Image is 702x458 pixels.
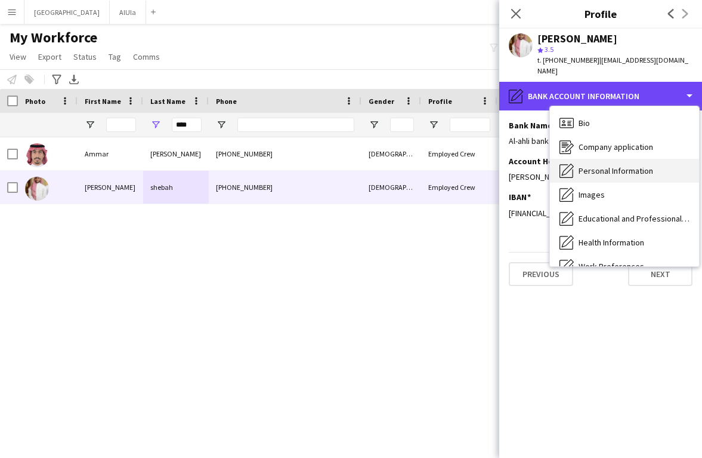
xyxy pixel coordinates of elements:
[24,1,110,24] button: [GEOGRAPHIC_DATA]
[509,208,692,219] div: [FINANCIAL_ID]
[579,118,590,128] span: Bio
[78,137,143,170] div: Ammar
[10,51,26,62] span: View
[25,143,49,167] img: Ammar Sheber
[509,120,556,131] h3: Bank Name
[369,119,379,130] button: Open Filter Menu
[421,171,497,204] div: Employed Crew
[428,97,452,106] span: Profile
[579,165,653,176] span: Personal Information
[109,51,121,62] span: Tag
[361,137,421,170] div: [DEMOGRAPHIC_DATA]
[143,137,209,170] div: [PERSON_NAME]
[499,6,702,21] h3: Profile
[497,171,548,204] div: 22
[421,137,497,170] div: Employed Crew
[361,171,421,204] div: [DEMOGRAPHIC_DATA]
[150,119,161,130] button: Open Filter Menu
[85,97,121,106] span: First Name
[550,254,699,278] div: Work Preferences
[509,262,573,286] button: Previous
[133,51,160,62] span: Comms
[69,49,101,64] a: Status
[104,49,126,64] a: Tag
[38,51,61,62] span: Export
[509,136,692,146] div: Al-ahli bank
[509,156,600,167] h3: Account Holder Name:
[390,118,414,132] input: Gender Filter Input
[67,72,81,87] app-action-btn: Export XLSX
[369,97,394,106] span: Gender
[545,45,553,54] span: 3.5
[428,119,439,130] button: Open Filter Menu
[579,261,644,272] span: Work Preferences
[550,207,699,230] div: Educational and Professional Background
[73,51,97,62] span: Status
[628,262,692,286] button: Next
[509,192,531,202] h3: IBAN
[237,118,354,132] input: Phone Filter Input
[550,135,699,159] div: Company application
[150,97,185,106] span: Last Name
[143,171,209,204] div: shebah
[499,82,702,110] div: Bank Account Information
[579,213,689,224] span: Educational and Professional Background
[450,118,490,132] input: Profile Filter Input
[537,56,599,64] span: t. [PHONE_NUMBER]
[25,97,45,106] span: Photo
[172,118,202,132] input: Last Name Filter Input
[509,171,692,182] div: [PERSON_NAME]
[209,137,361,170] div: [PHONE_NUMBER]
[537,56,688,75] span: | [EMAIL_ADDRESS][DOMAIN_NAME]
[579,189,605,200] span: Images
[216,97,237,106] span: Phone
[78,171,143,204] div: [PERSON_NAME]
[537,33,617,44] div: [PERSON_NAME]
[550,111,699,135] div: Bio
[110,1,146,24] button: AlUla
[106,118,136,132] input: First Name Filter Input
[579,237,644,248] span: Health Information
[579,142,653,152] span: Company application
[25,177,49,201] img: Ibrahim Shebah shebah
[85,119,95,130] button: Open Filter Menu
[550,230,699,254] div: Health Information
[5,49,31,64] a: View
[10,29,97,47] span: My Workforce
[33,49,66,64] a: Export
[216,119,227,130] button: Open Filter Menu
[50,72,64,87] app-action-btn: Advanced filters
[550,159,699,183] div: Personal Information
[550,183,699,207] div: Images
[128,49,165,64] a: Comms
[497,137,548,170] div: 31
[209,171,361,204] div: [PHONE_NUMBER]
